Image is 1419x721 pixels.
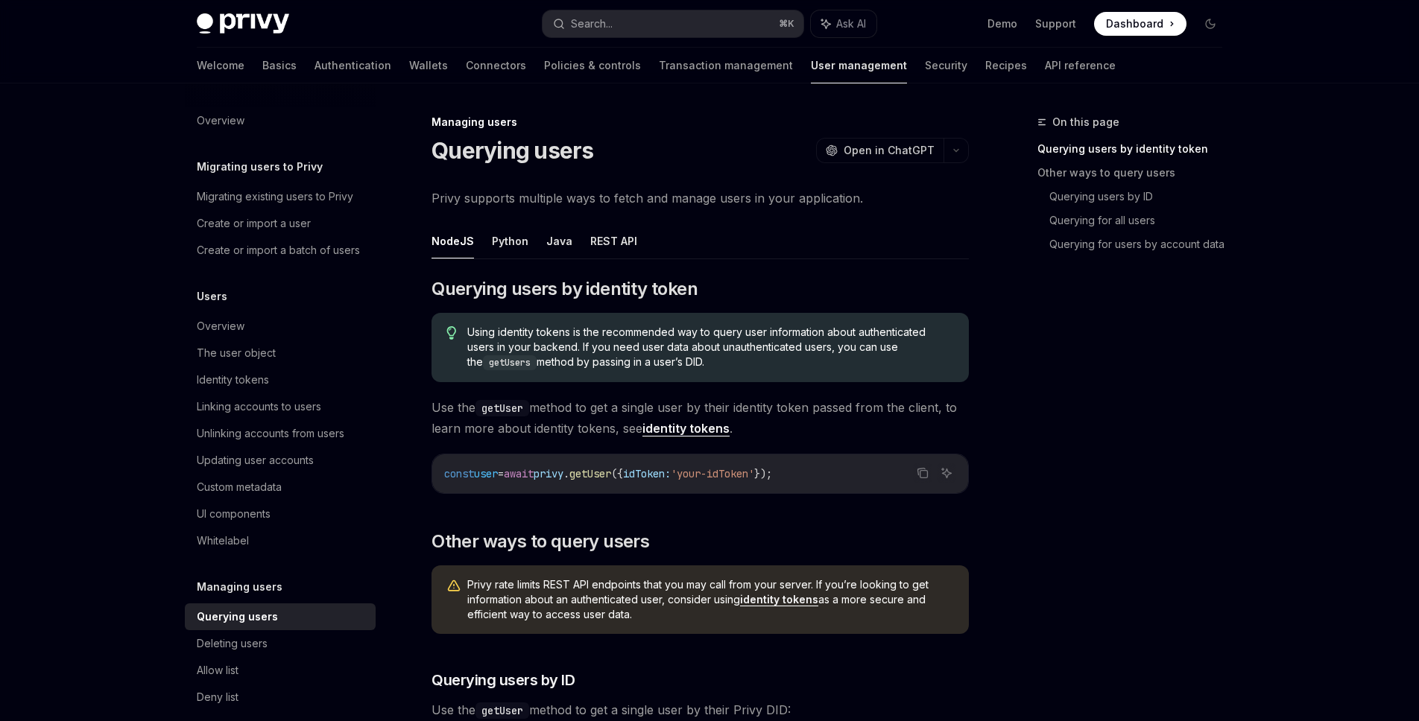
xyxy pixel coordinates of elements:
[432,397,969,439] span: Use the method to get a single user by their identity token passed from the client, to learn more...
[611,467,623,480] span: ({
[1198,12,1222,36] button: Toggle dark mode
[197,288,227,305] h5: Users
[197,578,282,596] h5: Managing users
[563,467,569,480] span: .
[185,420,376,447] a: Unlinking accounts from users
[197,425,344,442] div: Unlinking accounts from users
[197,398,321,416] div: Linking accounts to users
[1094,12,1186,36] a: Dashboard
[811,10,876,37] button: Ask AI
[185,210,376,237] a: Create or import a user
[844,143,935,158] span: Open in ChatGPT
[185,657,376,684] a: Allow list
[432,137,594,164] h1: Querying users
[1037,137,1234,161] a: Querying users by identity token
[623,467,671,480] span: idToken:
[185,237,376,264] a: Create or import a batch of users
[671,467,754,480] span: 'your-idToken'
[659,48,793,83] a: Transaction management
[543,10,803,37] button: Search...⌘K
[197,635,268,652] div: Deleting users
[185,474,376,501] a: Custom metadata
[185,393,376,420] a: Linking accounts to users
[740,593,818,606] a: identity tokens
[1045,48,1116,83] a: API reference
[475,400,529,416] code: getUser
[504,467,534,480] span: await
[185,107,376,134] a: Overview
[925,48,967,83] a: Security
[197,688,238,706] div: Deny list
[185,447,376,474] a: Updating user accounts
[474,467,498,480] span: user
[466,48,526,83] a: Connectors
[197,532,249,550] div: Whitelabel
[432,530,649,553] span: Other ways to query users
[483,355,537,370] code: getUsers
[569,467,611,480] span: getUser
[197,317,244,335] div: Overview
[197,478,282,496] div: Custom metadata
[987,16,1017,31] a: Demo
[913,463,932,483] button: Copy the contents from the code block
[546,223,572,258] button: Java
[197,215,311,232] div: Create or import a user
[816,138,944,163] button: Open in ChatGPT
[444,467,474,480] span: const
[1035,16,1076,31] a: Support
[197,371,269,389] div: Identity tokens
[836,16,866,31] span: Ask AI
[197,48,244,83] a: Welcome
[197,158,323,176] h5: Migrating users to Privy
[409,48,448,83] a: Wallets
[1037,161,1234,185] a: Other ways to query users
[446,326,457,340] svg: Tip
[937,463,956,483] button: Ask AI
[185,340,376,366] a: The user object
[315,48,391,83] a: Authentication
[1049,185,1234,209] a: Querying users by ID
[432,223,474,258] button: NodeJS
[197,241,360,259] div: Create or import a batch of users
[432,277,698,301] span: Querying users by identity token
[590,223,637,258] button: REST API
[779,18,794,30] span: ⌘ K
[197,451,314,469] div: Updating user accounts
[197,188,353,206] div: Migrating existing users to Privy
[432,699,969,720] span: Use the method to get a single user by their Privy DID:
[446,579,461,594] svg: Warning
[534,467,563,480] span: privy
[185,313,376,340] a: Overview
[475,702,529,719] code: getUser
[1049,209,1234,232] a: Querying for all users
[197,13,289,34] img: dark logo
[185,527,376,554] a: Whitelabel
[197,505,271,523] div: UI components
[467,325,954,370] span: Using identity tokens is the recommended way to query user information about authenticated users ...
[185,630,376,657] a: Deleting users
[544,48,641,83] a: Policies & controls
[498,467,504,480] span: =
[432,188,969,209] span: Privy supports multiple ways to fetch and manage users in your application.
[642,421,730,436] a: identity tokens
[1049,232,1234,256] a: Querying for users by account data
[985,48,1027,83] a: Recipes
[1052,113,1119,131] span: On this page
[185,366,376,393] a: Identity tokens
[185,684,376,711] a: Deny list
[197,344,276,362] div: The user object
[185,183,376,210] a: Migrating existing users to Privy
[1106,16,1163,31] span: Dashboard
[185,501,376,527] a: UI components
[492,223,528,258] button: Python
[185,603,376,630] a: Querying users
[432,115,969,130] div: Managing users
[262,48,297,83] a: Basics
[754,467,772,480] span: });
[197,112,244,130] div: Overview
[432,670,575,690] span: Querying users by ID
[467,577,954,622] span: Privy rate limits REST API endpoints that you may call from your server. If you’re looking to get...
[811,48,907,83] a: User management
[197,661,238,679] div: Allow list
[571,15,613,33] div: Search...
